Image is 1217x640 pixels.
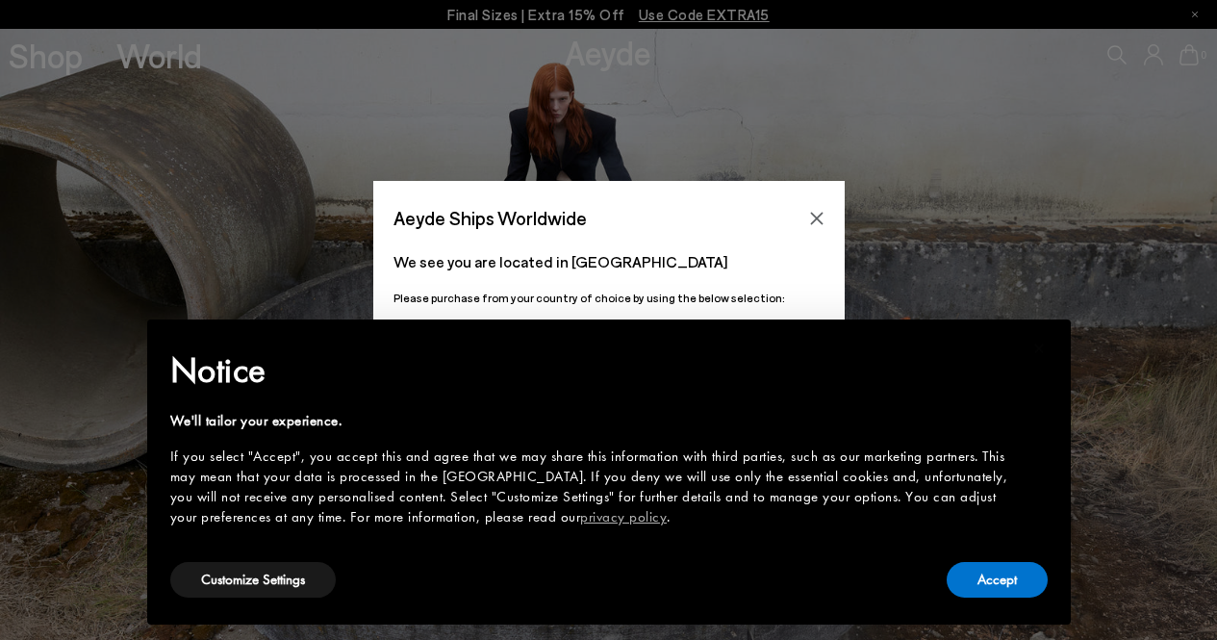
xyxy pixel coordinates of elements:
[170,447,1017,527] div: If you select "Accept", you accept this and agree that we may share this information with third p...
[393,201,587,235] span: Aeyde Ships Worldwide
[802,204,831,233] button: Close
[170,346,1017,396] h2: Notice
[1017,325,1063,371] button: Close this notice
[580,507,667,526] a: privacy policy
[1033,333,1046,363] span: ×
[170,562,336,598] button: Customize Settings
[170,411,1017,431] div: We'll tailor your experience.
[393,289,824,307] p: Please purchase from your country of choice by using the below selection:
[393,250,824,273] p: We see you are located in [GEOGRAPHIC_DATA]
[947,562,1048,598] button: Accept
